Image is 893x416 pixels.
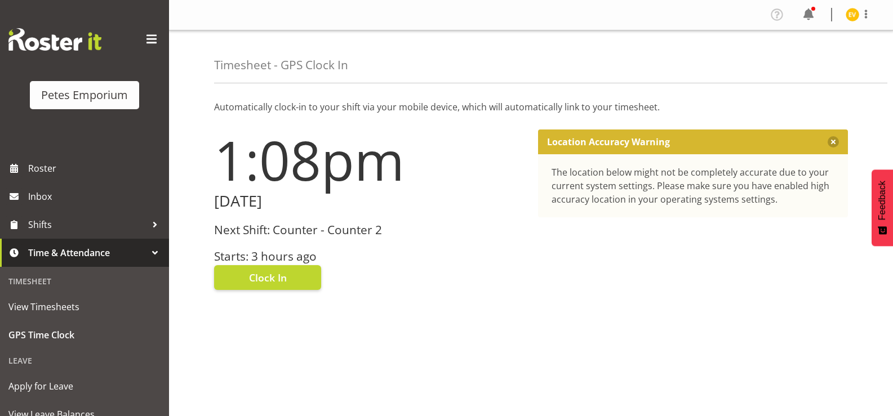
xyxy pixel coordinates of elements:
p: Location Accuracy Warning [547,136,670,147]
span: Roster [28,160,163,177]
h2: [DATE] [214,193,525,210]
p: Automatically clock-in to your shift via your mobile device, which will automatically link to you... [214,100,848,114]
span: Apply for Leave [8,378,161,395]
span: View Timesheets [8,298,161,315]
a: Apply for Leave [3,372,166,400]
h4: Timesheet - GPS Clock In [214,59,348,71]
button: Clock In [214,265,321,290]
h3: Next Shift: Counter - Counter 2 [214,223,525,236]
span: Clock In [249,270,287,285]
span: Time & Attendance [28,244,146,261]
a: View Timesheets [3,293,166,321]
span: Inbox [28,188,163,205]
div: The location below might not be completely accurate due to your current system settings. Please m... [552,165,835,206]
span: Shifts [28,216,146,233]
button: Feedback - Show survey [872,169,893,246]
span: GPS Time Clock [8,326,161,343]
div: Petes Emporium [41,87,128,104]
img: eva-vailini10223.jpg [846,8,859,21]
h1: 1:08pm [214,129,525,190]
button: Close message [828,136,839,147]
span: Feedback [877,181,887,220]
img: Rosterit website logo [8,28,101,51]
div: Leave [3,349,166,372]
div: Timesheet [3,270,166,293]
a: GPS Time Clock [3,321,166,349]
h3: Starts: 3 hours ago [214,250,525,263]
